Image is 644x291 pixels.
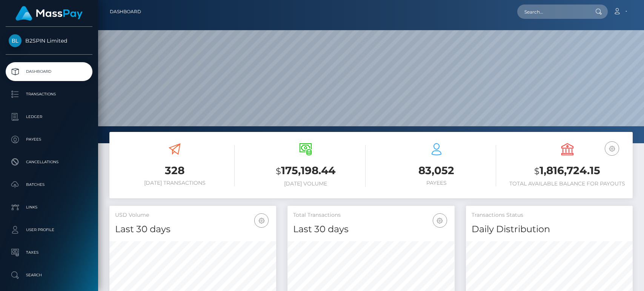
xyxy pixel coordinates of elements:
[9,179,89,190] p: Batches
[293,223,449,236] h4: Last 30 days
[517,5,588,19] input: Search...
[9,270,89,281] p: Search
[6,130,92,149] a: Payees
[9,202,89,213] p: Links
[110,4,141,20] a: Dashboard
[6,221,92,239] a: User Profile
[246,163,366,179] h3: 175,198.44
[472,211,627,219] h5: Transactions Status
[6,37,92,44] span: B2SPIN Limited
[246,181,366,187] h6: [DATE] Volume
[9,224,89,236] p: User Profile
[6,175,92,194] a: Batches
[6,198,92,217] a: Links
[6,266,92,285] a: Search
[9,34,22,47] img: B2SPIN Limited
[15,6,83,21] img: MassPay Logo
[9,247,89,258] p: Taxes
[377,180,496,186] h6: Payees
[6,107,92,126] a: Ledger
[276,166,281,176] small: $
[6,85,92,104] a: Transactions
[293,211,449,219] h5: Total Transactions
[9,89,89,100] p: Transactions
[534,166,539,176] small: $
[9,111,89,123] p: Ledger
[115,180,235,186] h6: [DATE] Transactions
[6,62,92,81] a: Dashboard
[507,181,627,187] h6: Total Available Balance for Payouts
[115,223,271,236] h4: Last 30 days
[9,156,89,168] p: Cancellations
[115,163,235,178] h3: 328
[472,223,627,236] h4: Daily Distribution
[9,134,89,145] p: Payees
[9,66,89,77] p: Dashboard
[115,211,271,219] h5: USD Volume
[377,163,496,178] h3: 83,052
[507,163,627,179] h3: 1,816,724.15
[6,243,92,262] a: Taxes
[6,153,92,172] a: Cancellations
